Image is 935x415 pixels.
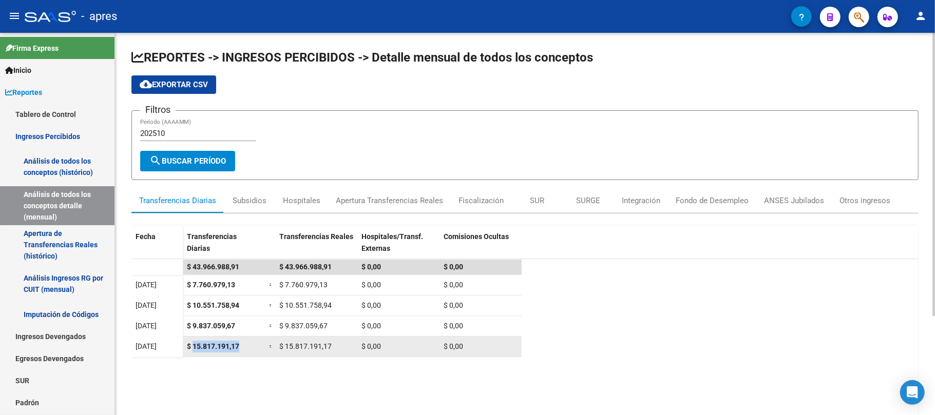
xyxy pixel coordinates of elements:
[444,322,463,330] span: $ 0,00
[5,43,59,54] span: Firma Express
[136,322,157,330] span: [DATE]
[279,322,328,330] span: $ 9.837.059,67
[444,342,463,350] span: $ 0,00
[131,50,593,65] span: REPORTES -> INGRESOS PERCIBIDOS -> Detalle mensual de todos los conceptos
[459,195,504,206] div: Fiscalización
[279,301,332,309] span: $ 10.551.758,94
[136,301,157,309] span: [DATE]
[5,65,31,76] span: Inicio
[269,322,273,330] span: =
[136,281,157,289] span: [DATE]
[839,195,890,206] div: Otros ingresos
[269,342,273,350] span: =
[622,195,660,206] div: Integración
[149,156,226,166] span: Buscar Período
[279,342,332,350] span: $ 15.817.191,17
[149,154,162,167] mat-icon: search
[81,5,117,28] span: - apres
[914,10,927,22] mat-icon: person
[900,380,925,405] div: Open Intercom Messenger
[577,195,601,206] div: SURGE
[183,226,265,269] datatable-header-cell: Transferencias Diarias
[283,195,320,206] div: Hospitales
[187,263,239,271] span: $ 43.966.988,91
[279,281,328,289] span: $ 7.760.979,13
[187,281,235,289] span: $ 7.760.979,13
[530,195,544,206] div: SUR
[140,151,235,171] button: Buscar Período
[336,195,443,206] div: Apertura Transferencias Reales
[5,87,42,98] span: Reportes
[676,195,749,206] div: Fondo de Desempleo
[131,75,216,94] button: Exportar CSV
[140,80,208,89] span: Exportar CSV
[764,195,824,206] div: ANSES Jubilados
[361,342,381,350] span: $ 0,00
[444,263,463,271] span: $ 0,00
[140,103,176,117] h3: Filtros
[187,301,239,309] span: $ 10.551.758,94
[269,301,273,309] span: =
[136,342,157,350] span: [DATE]
[187,342,239,350] span: $ 15.817.191,17
[140,78,152,90] mat-icon: cloud_download
[444,301,463,309] span: $ 0,00
[269,281,273,289] span: =
[361,232,423,252] span: Hospitales/Transf. Externas
[275,226,357,269] datatable-header-cell: Transferencias Reales
[233,195,266,206] div: Subsidios
[361,263,381,271] span: $ 0,00
[136,232,156,241] span: Fecha
[357,226,440,269] datatable-header-cell: Hospitales/Transf. Externas
[279,232,353,241] span: Transferencias Reales
[8,10,21,22] mat-icon: menu
[187,232,237,252] span: Transferencias Diarias
[187,322,235,330] span: $ 9.837.059,67
[131,226,183,269] datatable-header-cell: Fecha
[361,281,381,289] span: $ 0,00
[440,226,522,269] datatable-header-cell: Comisiones Ocultas
[279,263,332,271] span: $ 43.966.988,91
[361,301,381,309] span: $ 0,00
[139,195,216,206] div: Transferencias Diarias
[444,281,463,289] span: $ 0,00
[361,322,381,330] span: $ 0,00
[444,232,509,241] span: Comisiones Ocultas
